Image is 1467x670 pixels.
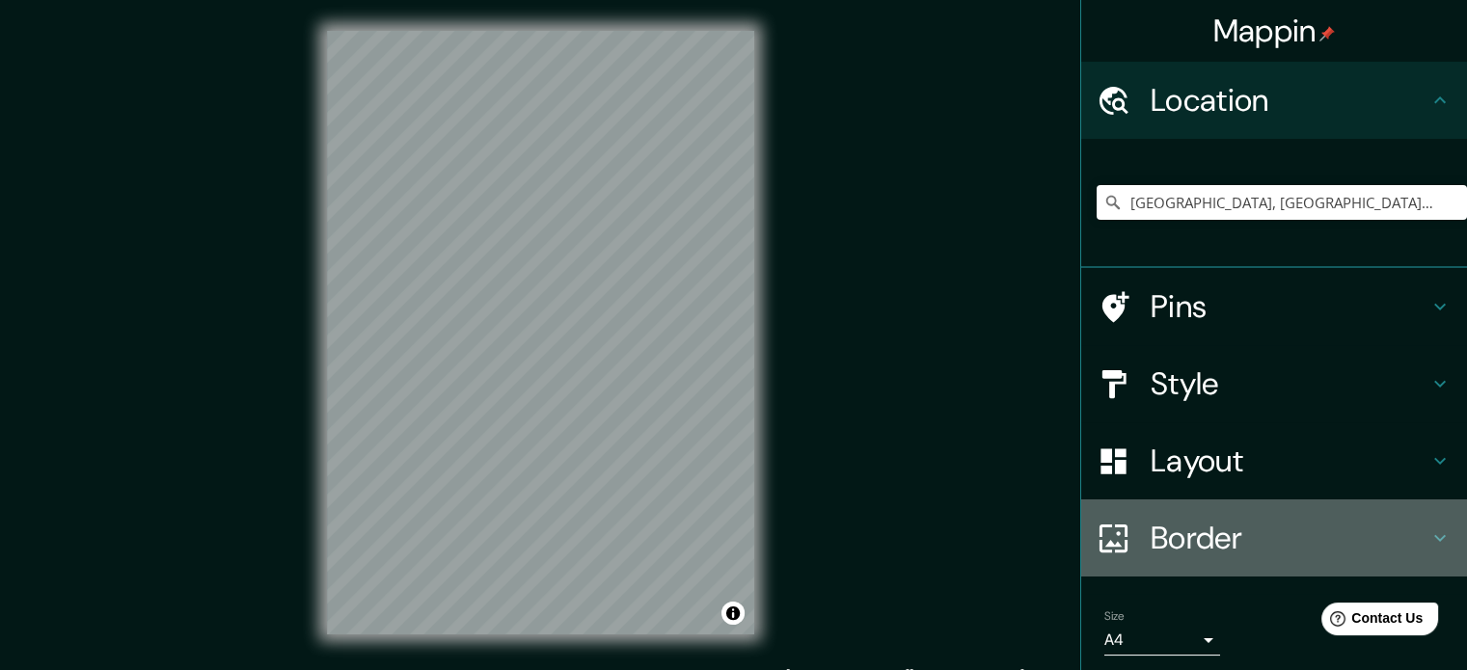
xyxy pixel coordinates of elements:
div: A4 [1104,625,1220,656]
img: pin-icon.png [1319,26,1335,41]
div: Layout [1081,422,1467,499]
div: Border [1081,499,1467,576]
h4: Mappin [1213,12,1336,50]
div: Pins [1081,268,1467,345]
h4: Pins [1151,287,1428,326]
div: Style [1081,345,1467,422]
h4: Border [1151,519,1428,557]
button: Toggle attribution [721,602,745,625]
iframe: Help widget launcher [1295,595,1446,649]
h4: Layout [1151,442,1428,480]
input: Pick your city or area [1097,185,1467,220]
canvas: Map [327,31,754,634]
label: Size [1104,608,1125,625]
h4: Style [1151,364,1428,403]
div: Location [1081,62,1467,139]
h4: Location [1151,81,1428,120]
